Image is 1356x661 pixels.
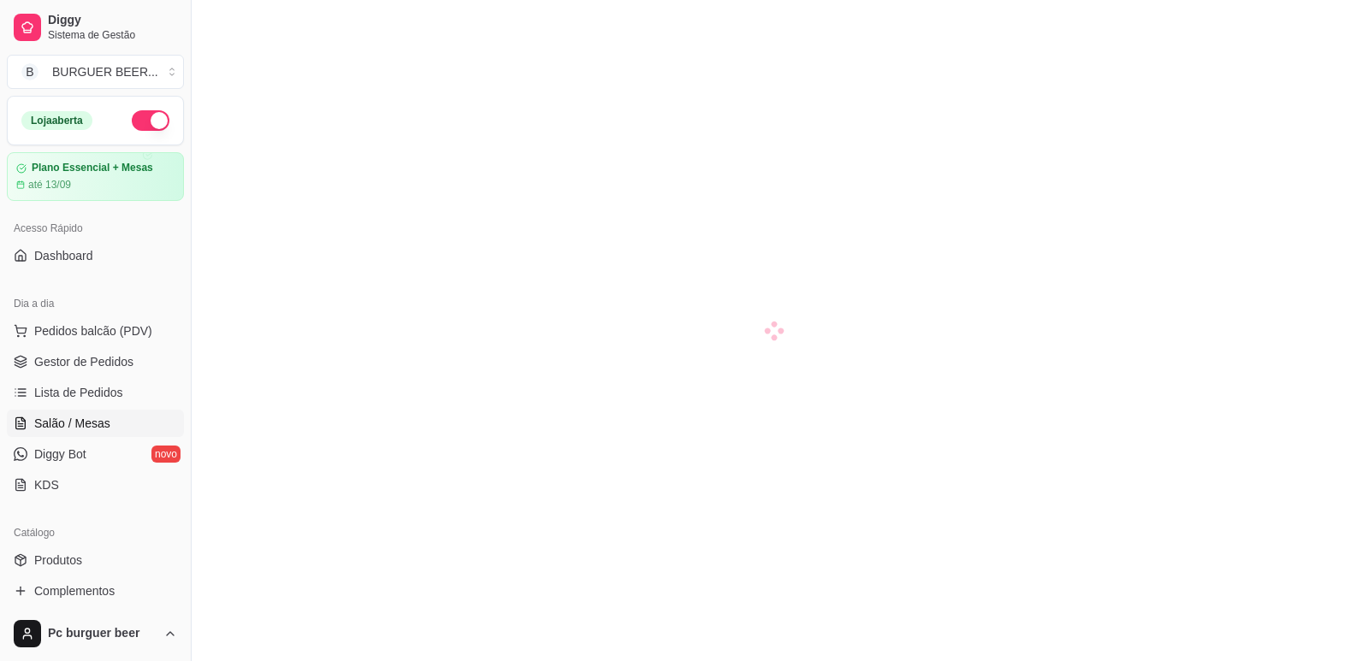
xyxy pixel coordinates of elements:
span: Salão / Mesas [34,415,110,432]
span: Diggy [48,13,177,28]
div: BURGUER BEER ... [52,63,158,80]
article: até 13/09 [28,178,71,192]
span: Lista de Pedidos [34,384,123,401]
a: Complementos [7,577,184,605]
span: Pc burguer beer [48,626,157,641]
a: KDS [7,471,184,499]
div: Loja aberta [21,111,92,130]
span: Diggy Bot [34,446,86,463]
a: Produtos [7,546,184,574]
a: Salão / Mesas [7,410,184,437]
span: Complementos [34,582,115,599]
span: Dashboard [34,247,93,264]
a: Diggy Botnovo [7,440,184,468]
span: Pedidos balcão (PDV) [34,322,152,339]
span: KDS [34,476,59,493]
div: Catálogo [7,519,184,546]
div: Dia a dia [7,290,184,317]
button: Alterar Status [132,110,169,131]
span: Gestor de Pedidos [34,353,133,370]
a: Gestor de Pedidos [7,348,184,375]
a: Lista de Pedidos [7,379,184,406]
article: Plano Essencial + Mesas [32,162,153,174]
button: Pedidos balcão (PDV) [7,317,184,345]
span: B [21,63,38,80]
div: Acesso Rápido [7,215,184,242]
span: Sistema de Gestão [48,28,177,42]
a: DiggySistema de Gestão [7,7,184,48]
a: Plano Essencial + Mesasaté 13/09 [7,152,184,201]
button: Pc burguer beer [7,613,184,654]
span: Produtos [34,552,82,569]
button: Select a team [7,55,184,89]
a: Dashboard [7,242,184,269]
